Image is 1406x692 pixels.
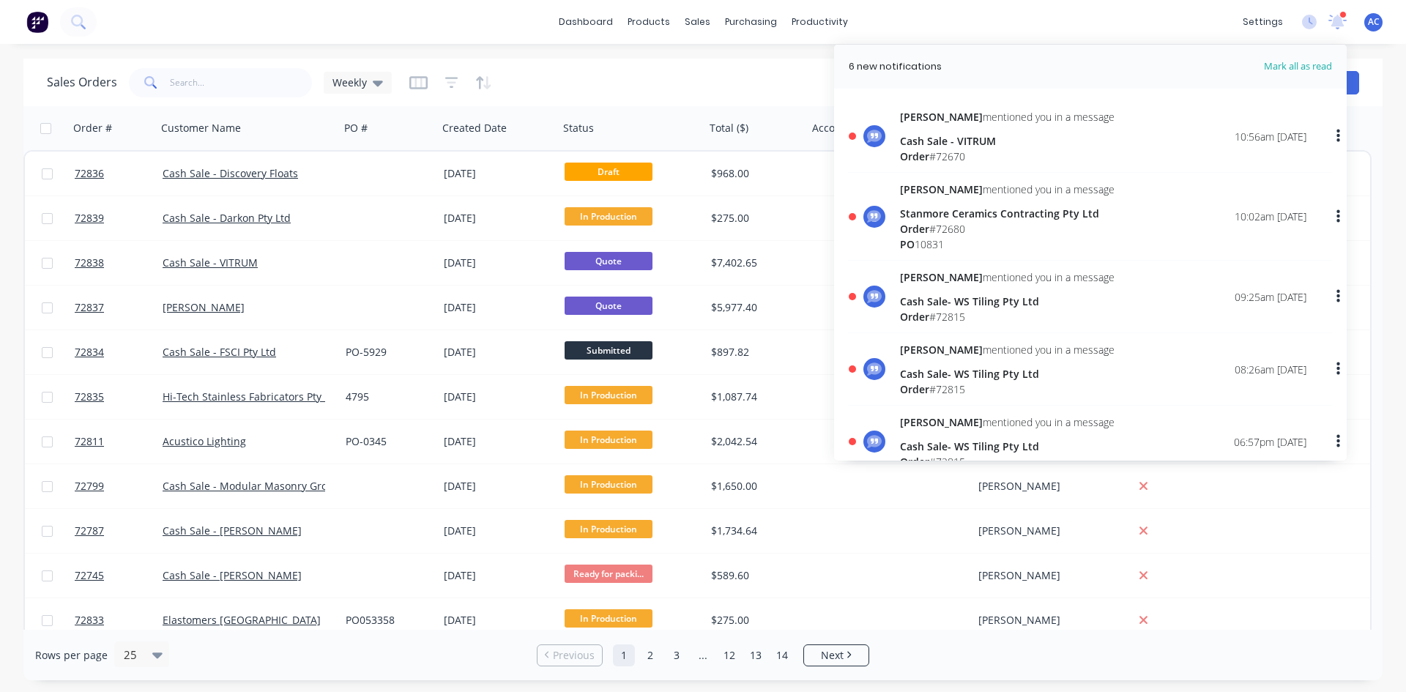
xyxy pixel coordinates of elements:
[344,121,368,135] div: PO #
[565,520,652,538] span: In Production
[565,252,652,270] span: Quote
[849,59,942,74] div: 6 new notifications
[900,133,1115,149] div: Cash Sale - VITRUM
[75,598,163,642] a: 72833
[163,300,245,314] a: [PERSON_NAME]
[553,648,595,663] span: Previous
[639,644,661,666] a: Page 2
[75,613,104,628] span: 72833
[900,415,983,429] span: [PERSON_NAME]
[444,345,553,360] div: [DATE]
[565,565,652,583] span: Ready for packi...
[978,568,1068,583] div: [PERSON_NAME]
[75,345,104,360] span: 72834
[75,300,104,315] span: 72837
[821,648,844,663] span: Next
[900,237,915,251] span: PO
[900,149,1115,164] div: # 72670
[565,207,652,226] span: In Production
[900,206,1115,221] div: Stanmore Ceramics Contracting Pty Ltd
[900,182,1115,197] div: mentioned you in a message
[75,554,163,598] a: 72745
[163,613,321,627] a: Elastomers [GEOGRAPHIC_DATA]
[784,11,855,33] div: productivity
[900,294,1115,309] div: Cash Sale- WS Tiling Pty Ltd
[75,479,104,494] span: 72799
[900,455,929,469] span: Order
[163,524,302,537] a: Cash Sale - [PERSON_NAME]
[75,509,163,553] a: 72787
[677,11,718,33] div: sales
[35,648,108,663] span: Rows per page
[163,390,340,403] a: Hi-Tech Stainless Fabricators Pty Ltd
[666,644,688,666] a: Page 3
[900,269,1115,285] div: mentioned you in a message
[444,211,553,226] div: [DATE]
[711,211,797,226] div: $275.00
[565,341,652,360] span: Submitted
[692,644,714,666] a: Jump forward
[900,221,1115,237] div: # 72680
[75,286,163,330] a: 72837
[444,524,553,538] div: [DATE]
[444,568,553,583] div: [DATE]
[444,166,553,181] div: [DATE]
[711,479,797,494] div: $1,650.00
[900,310,929,324] span: Order
[75,166,104,181] span: 72836
[978,613,1068,628] div: [PERSON_NAME]
[1235,362,1306,377] div: 08:26am [DATE]
[771,644,793,666] a: Page 14
[1235,11,1290,33] div: settings
[75,152,163,196] a: 72836
[711,524,797,538] div: $1,734.64
[538,648,602,663] a: Previous page
[711,345,797,360] div: $897.82
[900,343,983,357] span: [PERSON_NAME]
[718,644,740,666] a: Page 12
[163,166,298,180] a: Cash Sale - Discovery Floats
[900,109,1115,124] div: mentioned you in a message
[444,300,553,315] div: [DATE]
[346,390,428,404] div: 4795
[565,297,652,315] span: Quote
[444,479,553,494] div: [DATE]
[900,222,929,236] span: Order
[1211,59,1332,74] span: Mark all as read
[444,256,553,270] div: [DATE]
[978,524,1068,538] div: [PERSON_NAME]
[900,182,983,196] span: [PERSON_NAME]
[711,256,797,270] div: $7,402.65
[47,75,117,89] h1: Sales Orders
[551,11,620,33] a: dashboard
[711,613,797,628] div: $275.00
[900,382,929,396] span: Order
[1234,434,1306,450] div: 06:57pm [DATE]
[718,11,784,33] div: purchasing
[163,568,302,582] a: Cash Sale - [PERSON_NAME]
[900,270,983,284] span: [PERSON_NAME]
[900,439,1115,454] div: Cash Sale- WS Tiling Pty Ltd
[978,479,1068,494] div: [PERSON_NAME]
[444,434,553,449] div: [DATE]
[163,479,341,493] a: Cash Sale - Modular Masonry Group
[75,390,104,404] span: 72835
[26,11,48,33] img: Factory
[346,613,428,628] div: PO053358
[75,434,104,449] span: 72811
[163,256,258,269] a: Cash Sale - VITRUM
[170,68,313,97] input: Search...
[75,196,163,240] a: 72839
[745,644,767,666] a: Page 13
[163,211,291,225] a: Cash Sale - Darkon Pty Ltd
[804,648,868,663] a: Next page
[75,211,104,226] span: 72839
[73,121,112,135] div: Order #
[900,309,1115,324] div: # 72815
[444,613,553,628] div: [DATE]
[710,121,748,135] div: Total ($)
[1235,129,1306,144] div: 10:56am [DATE]
[711,568,797,583] div: $589.60
[75,375,163,419] a: 72835
[711,390,797,404] div: $1,087.74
